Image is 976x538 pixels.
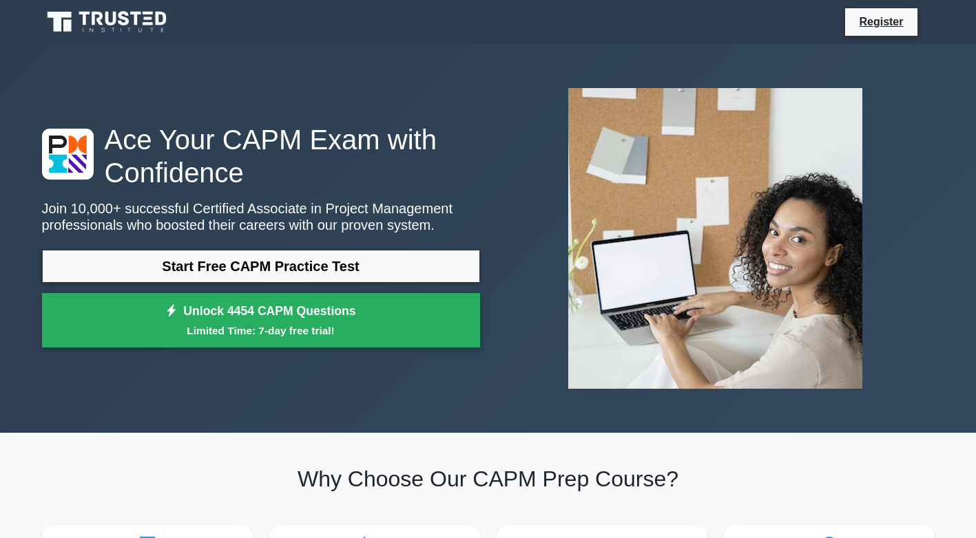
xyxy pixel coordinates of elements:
[851,13,911,30] a: Register
[42,293,480,348] a: Unlock 4454 CAPM QuestionsLimited Time: 7-day free trial!
[42,250,480,283] a: Start Free CAPM Practice Test
[42,200,480,233] p: Join 10,000+ successful Certified Associate in Project Management professionals who boosted their...
[42,466,935,492] h2: Why Choose Our CAPM Prep Course?
[59,323,463,338] small: Limited Time: 7-day free trial!
[42,123,480,189] h1: Ace Your CAPM Exam with Confidence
